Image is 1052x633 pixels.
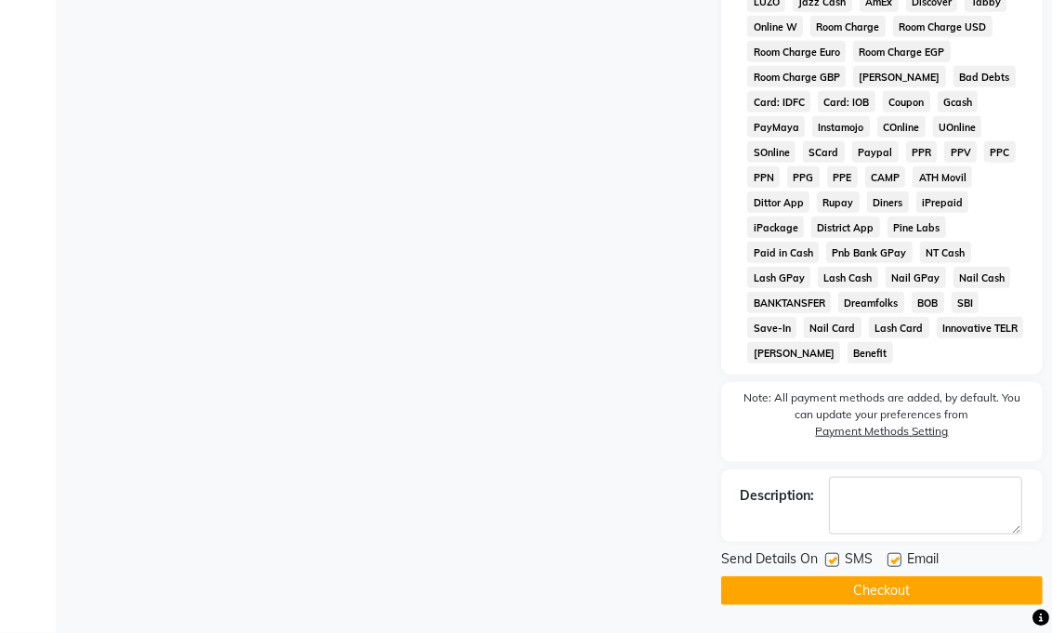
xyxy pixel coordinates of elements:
[721,576,1043,605] button: Checkout
[747,292,831,313] span: BANKTANSFER
[852,141,899,163] span: Paypal
[853,41,951,62] span: Room Charge EGP
[812,116,870,138] span: Instamojo
[953,66,1016,87] span: Bad Debts
[817,191,860,213] span: Rupay
[747,116,805,138] span: PayMaya
[916,191,969,213] span: iPrepaid
[747,91,810,112] span: Card: IDFC
[853,66,946,87] span: [PERSON_NAME]
[787,166,820,188] span: PPG
[747,166,780,188] span: PPN
[838,292,904,313] span: Dreamfolks
[953,267,1011,288] span: Nail Cash
[907,549,939,573] span: Email
[747,66,846,87] span: Room Charge GBP
[740,389,1024,447] label: Note: All payment methods are added, by default. You can update your preferences from
[747,41,846,62] span: Room Charge Euro
[747,342,840,363] span: [PERSON_NAME]
[867,191,909,213] span: Diners
[818,267,878,288] span: Lash Cash
[818,91,875,112] span: Card: IOB
[803,141,845,163] span: SCard
[865,166,906,188] span: CAMP
[906,141,938,163] span: PPR
[933,116,982,138] span: UOnline
[937,317,1024,338] span: Innovative TELR
[804,317,861,338] span: Nail Card
[893,16,993,37] span: Room Charge USD
[811,217,880,238] span: District App
[747,141,796,163] span: SOnline
[886,267,946,288] span: Nail GPay
[883,91,930,112] span: Coupon
[816,423,949,440] label: Payment Methods Setting
[944,141,977,163] span: PPV
[913,166,972,188] span: ATH Movil
[920,242,971,263] span: NT Cash
[952,292,980,313] span: SBI
[912,292,944,313] span: BOB
[740,486,814,506] div: Description:
[747,267,810,288] span: Lash GPay
[721,549,818,573] span: Send Details On
[869,317,929,338] span: Lash Card
[747,242,819,263] span: Paid in Cash
[747,191,809,213] span: Dittor App
[877,116,926,138] span: COnline
[747,217,804,238] span: iPackage
[938,91,979,112] span: Gcash
[810,16,886,37] span: Room Charge
[747,317,796,338] span: Save-In
[747,16,803,37] span: Online W
[848,342,893,363] span: Benefit
[826,242,913,263] span: Pnb Bank GPay
[984,141,1016,163] span: PPC
[845,549,873,573] span: SMS
[888,217,946,238] span: Pine Labs
[827,166,858,188] span: PPE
